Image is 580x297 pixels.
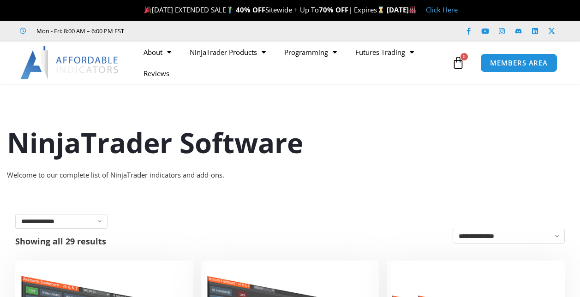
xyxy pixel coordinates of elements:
iframe: Customer reviews powered by Trustpilot [137,26,275,36]
a: Futures Trading [346,42,423,63]
span: Mon - Fri: 8:00 AM – 6:00 PM EST [34,25,124,36]
img: LogoAI | Affordable Indicators – NinjaTrader [20,46,120,79]
a: Reviews [134,63,179,84]
strong: [DATE] [387,5,417,14]
div: Welcome to our complete list of NinjaTrader indicators and add-ons. [7,169,573,182]
img: 🏭 [409,6,416,13]
a: NinjaTrader Products [180,42,275,63]
select: Shop order [453,229,565,244]
a: MEMBERS AREA [480,53,557,72]
nav: Menu [134,42,450,84]
a: 0 [438,49,478,76]
span: 0 [460,53,468,60]
img: 🏌️‍♂️ [227,6,233,13]
strong: 40% OFF [236,5,265,14]
span: MEMBERS AREA [490,59,548,66]
strong: 70% OFF [319,5,348,14]
a: About [134,42,180,63]
img: ⌛ [377,6,384,13]
a: Click Here [426,5,458,14]
p: Showing all 29 results [15,237,106,245]
h1: NinjaTrader Software [7,123,573,162]
span: [DATE] EXTENDED SALE Sitewide + Up To | Expires [142,5,387,14]
img: 🎉 [144,6,151,13]
a: Programming [275,42,346,63]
